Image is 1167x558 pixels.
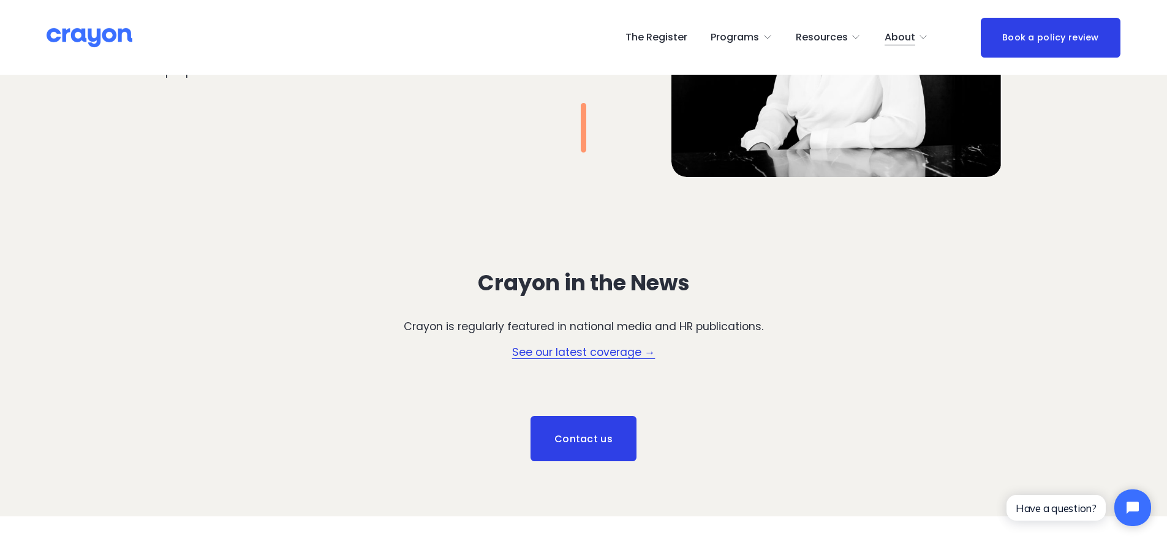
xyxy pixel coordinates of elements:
[711,28,772,47] a: folder dropdown
[796,29,848,47] span: Resources
[512,345,655,360] a: See our latest coverage →
[981,18,1120,58] a: Book a policy review
[478,268,690,298] strong: Crayon in the News
[711,29,759,47] span: Programs
[531,416,636,461] a: Contact us
[796,28,861,47] a: folder dropdown
[292,319,875,334] p: Crayon is regularly featured in national media and HR publications.
[885,28,929,47] a: folder dropdown
[47,27,132,48] img: Crayon
[885,29,915,47] span: About
[625,28,687,47] a: The Register
[996,479,1161,537] iframe: Tidio Chat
